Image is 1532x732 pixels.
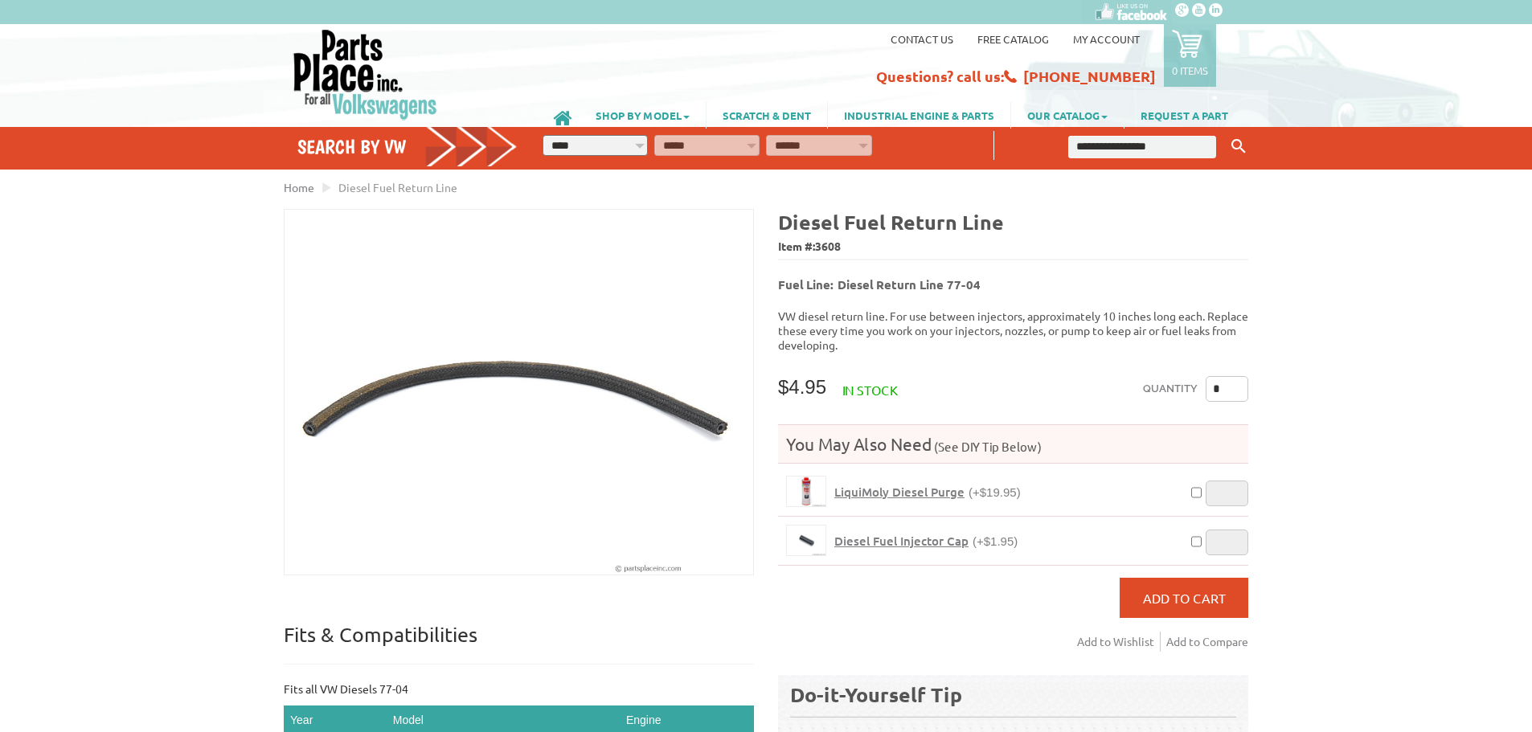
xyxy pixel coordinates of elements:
img: Diesel Fuel Return Line [285,210,753,575]
a: OUR CATALOG [1011,101,1124,129]
span: Item #: [778,235,1248,259]
span: $4.95 [778,376,826,398]
b: Diesel Fuel Return Line [778,209,1004,235]
span: LiquiMoly Diesel Purge [834,484,965,500]
button: Add to Cart [1120,578,1248,618]
b: Fuel Line: Diesel Return Line 77-04 [778,276,981,292]
p: Fits & Compatibilities [284,622,754,665]
button: Keyword Search [1227,133,1251,160]
a: REQUEST A PART [1124,101,1244,129]
span: Diesel Fuel Return Line [338,180,457,194]
p: 0 items [1172,63,1208,77]
a: SHOP BY MODEL [580,101,706,129]
span: Diesel Fuel Injector Cap [834,533,969,549]
a: Add to Wishlist [1077,632,1161,652]
span: In stock [842,382,898,398]
span: (+$1.95) [973,534,1018,548]
a: Home [284,180,314,194]
a: INDUSTRIAL ENGINE & PARTS [828,101,1010,129]
a: Contact us [891,32,953,46]
h4: Search by VW [297,135,518,158]
span: (+$19.95) [969,485,1021,499]
p: VW diesel return line. For use between injectors, approximately 10 inches long each. Replace thes... [778,309,1248,352]
a: Diesel Fuel Injector Cap [786,525,826,556]
b: Do-it-Yourself Tip [790,681,962,707]
span: 3608 [815,239,841,253]
a: Free Catalog [977,32,1049,46]
a: SCRATCH & DENT [707,101,827,129]
span: (See DIY Tip Below) [932,439,1042,454]
img: Parts Place Inc! [292,28,439,121]
a: LiquiMoly Diesel Purge [786,476,826,507]
img: Diesel Fuel Injector Cap [787,525,825,555]
label: Quantity [1143,376,1198,402]
img: LiquiMoly Diesel Purge [787,476,825,506]
h4: You May Also Need [778,433,1248,455]
a: Diesel Fuel Injector Cap(+$1.95) [834,534,1018,549]
a: My Account [1073,32,1140,46]
span: Add to Cart [1143,590,1226,606]
a: Add to Compare [1166,632,1248,652]
p: Fits all VW Diesels 77-04 [284,681,754,697]
a: 0 items [1164,24,1216,87]
a: LiquiMoly Diesel Purge(+$19.95) [834,485,1021,500]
